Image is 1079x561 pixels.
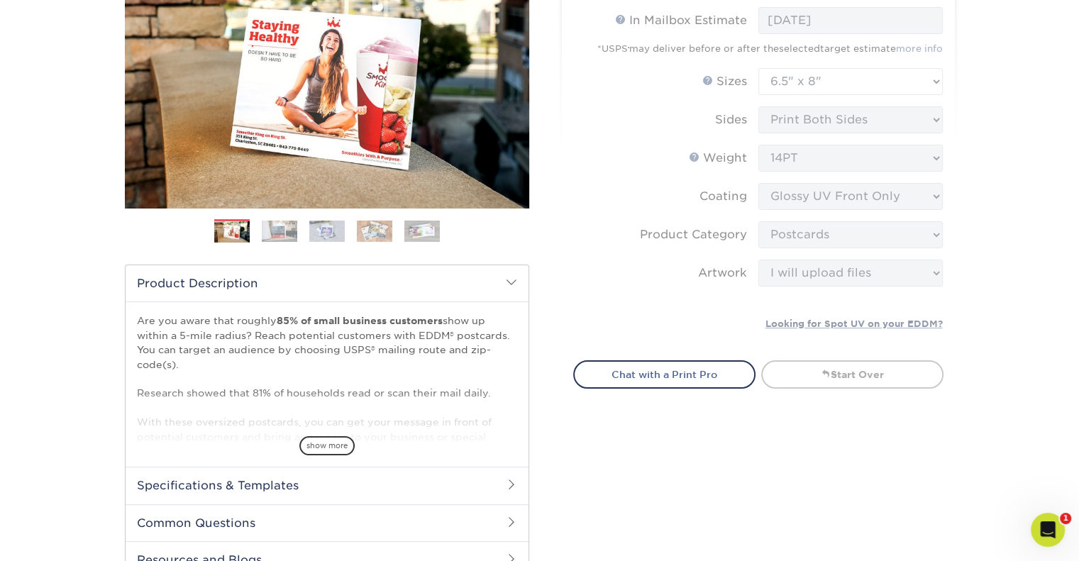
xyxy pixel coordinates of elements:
[277,315,443,326] strong: 85% of small business customers
[761,360,944,389] a: Start Over
[299,436,355,455] span: show more
[126,265,529,301] h2: Product Description
[126,467,529,504] h2: Specifications & Templates
[262,221,297,242] img: EDDM 02
[573,360,756,389] a: Chat with a Print Pro
[1031,513,1065,547] iframe: Intercom live chat
[404,221,440,242] img: EDDM 05
[309,221,345,242] img: EDDM 03
[4,518,121,556] iframe: Google Customer Reviews
[1060,513,1071,524] span: 1
[126,504,529,541] h2: Common Questions
[214,220,250,244] img: EDDM 01
[357,221,392,242] img: EDDM 04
